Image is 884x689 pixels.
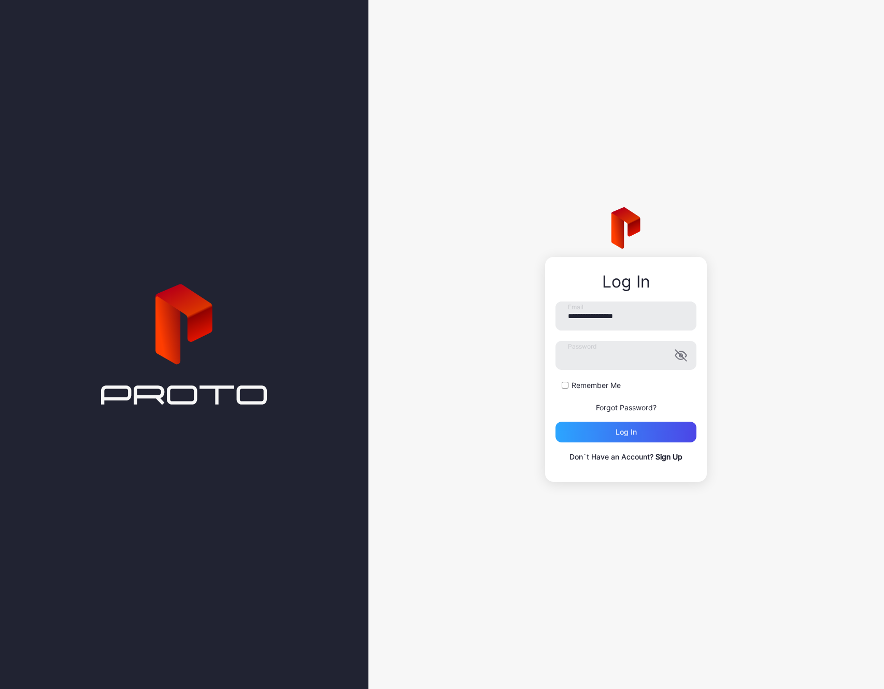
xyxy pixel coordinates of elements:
div: Log In [555,272,696,291]
p: Don`t Have an Account? [555,451,696,463]
button: Password [675,349,687,362]
label: Remember Me [572,380,621,391]
button: Log in [555,422,696,442]
input: Password [555,341,696,370]
a: Sign Up [655,452,682,461]
a: Forgot Password? [596,403,657,412]
input: Email [555,302,696,331]
div: Log in [616,428,637,436]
